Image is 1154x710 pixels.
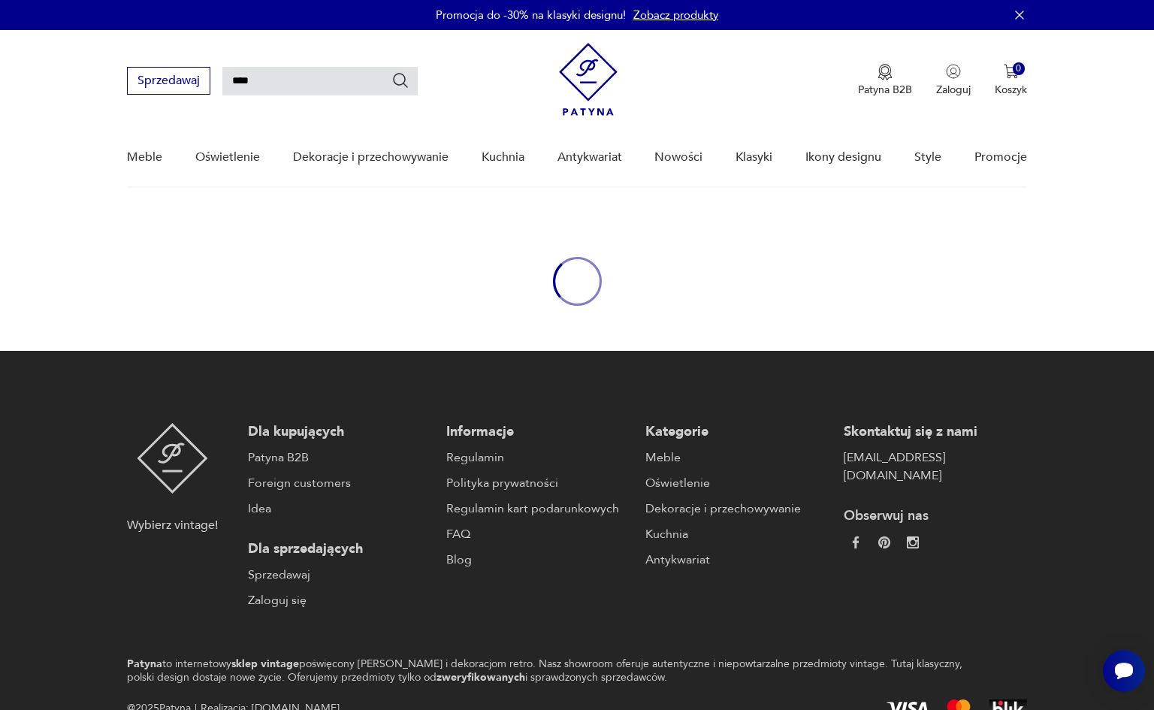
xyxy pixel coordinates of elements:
[446,551,630,569] a: Blog
[248,449,431,467] a: Patyna B2B
[858,64,912,97] button: Patyna B2B
[446,525,630,543] a: FAQ
[127,516,218,534] p: Wybierz vintage!
[248,540,431,558] p: Dla sprzedających
[482,128,524,186] a: Kuchnia
[654,128,702,186] a: Nowości
[248,566,431,584] a: Sprzedawaj
[844,449,1027,485] a: [EMAIL_ADDRESS][DOMAIN_NAME]
[645,500,829,518] a: Dekoracje i przechowywanie
[645,423,829,441] p: Kategorie
[446,474,630,492] a: Polityka prywatności
[878,536,890,548] img: 37d27d81a828e637adc9f9cb2e3d3a8a.webp
[127,657,162,671] strong: Patyna
[559,43,618,116] img: Patyna - sklep z meblami i dekoracjami vintage
[936,64,971,97] button: Zaloguj
[858,83,912,97] p: Patyna B2B
[248,500,431,518] a: Idea
[1013,62,1026,75] div: 0
[645,525,829,543] a: Kuchnia
[878,64,893,80] img: Ikona medalu
[436,8,626,23] p: Promocja do -30% na klasyki designu!
[137,423,208,494] img: Patyna - sklep z meblami i dekoracjami vintage
[736,128,772,186] a: Klasyki
[557,128,622,186] a: Antykwariat
[645,474,829,492] a: Oświetlenie
[127,67,210,95] button: Sprzedawaj
[248,591,431,609] a: Zaloguj się
[858,64,912,97] a: Ikona medaluPatyna B2B
[914,128,941,186] a: Style
[805,128,881,186] a: Ikony designu
[645,551,829,569] a: Antykwariat
[936,83,971,97] p: Zaloguj
[391,71,409,89] button: Szukaj
[195,128,260,186] a: Oświetlenie
[907,536,919,548] img: c2fd9cf7f39615d9d6839a72ae8e59e5.webp
[633,8,718,23] a: Zobacz produkty
[1004,64,1019,79] img: Ikona koszyka
[446,423,630,441] p: Informacje
[1103,650,1145,692] iframe: Smartsupp widget button
[231,657,299,671] strong: sklep vintage
[446,449,630,467] a: Regulamin
[844,507,1027,525] p: Obserwuj nas
[974,128,1027,186] a: Promocje
[645,449,829,467] a: Meble
[248,423,431,441] p: Dla kupujących
[844,423,1027,441] p: Skontaktuj się z nami
[446,500,630,518] a: Regulamin kart podarunkowych
[127,657,974,684] p: to internetowy poświęcony [PERSON_NAME] i dekoracjom retro. Nasz showroom oferuje autentyczne i n...
[127,128,162,186] a: Meble
[995,83,1027,97] p: Koszyk
[127,77,210,87] a: Sprzedawaj
[293,128,449,186] a: Dekoracje i przechowywanie
[946,64,961,79] img: Ikonka użytkownika
[437,670,525,684] strong: zweryfikowanych
[850,536,862,548] img: da9060093f698e4c3cedc1453eec5031.webp
[248,474,431,492] a: Foreign customers
[995,64,1027,97] button: 0Koszyk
